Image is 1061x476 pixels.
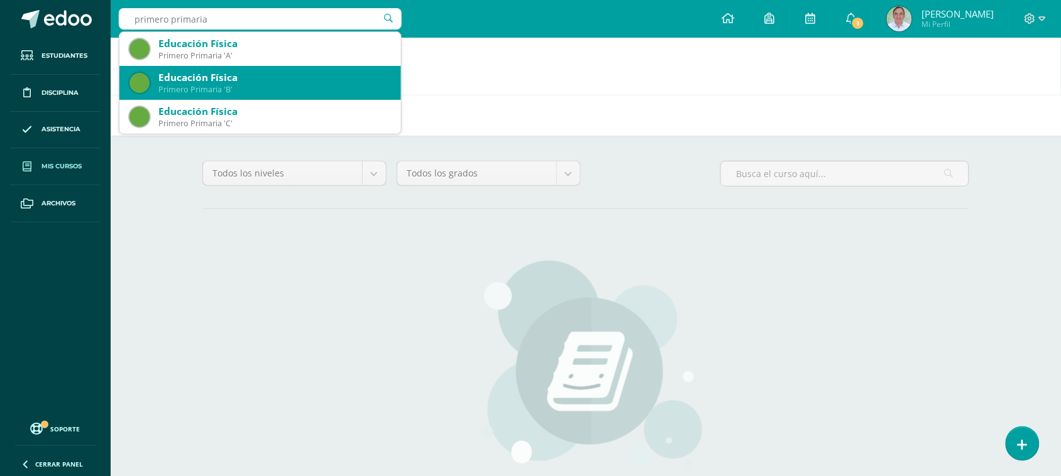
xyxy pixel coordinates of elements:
[41,198,75,208] span: Archivos
[407,161,547,185] span: Todos los grados
[10,38,101,75] a: Estudiantes
[203,161,386,185] a: Todos los niveles
[158,84,391,95] div: Primero Primaria 'B'
[470,259,702,472] img: courses.png
[119,8,402,30] input: Busca un usuario...
[158,37,391,50] div: Educación Física
[921,19,994,30] span: Mi Perfil
[158,105,391,118] div: Educación Física
[41,88,79,98] span: Disciplina
[10,75,101,112] a: Disciplina
[397,161,580,185] a: Todos los grados
[15,419,96,436] a: Soporte
[158,71,391,84] div: Educación Física
[41,51,87,61] span: Estudiantes
[851,16,865,30] span: 1
[212,161,353,185] span: Todos los niveles
[721,161,969,186] input: Busca el curso aquí...
[158,118,391,129] div: Primero Primaria 'C'
[41,161,82,171] span: Mis cursos
[10,185,101,222] a: Archivos
[10,112,101,149] a: Asistencia
[35,460,83,468] span: Cerrar panel
[51,425,80,433] span: Soporte
[921,8,994,20] span: [PERSON_NAME]
[41,124,80,134] span: Asistencia
[887,6,912,31] img: e2f18d5cfe6527f0f7c35a5cbf378eab.png
[10,148,101,185] a: Mis cursos
[158,50,391,61] div: Primero Primaria 'A'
